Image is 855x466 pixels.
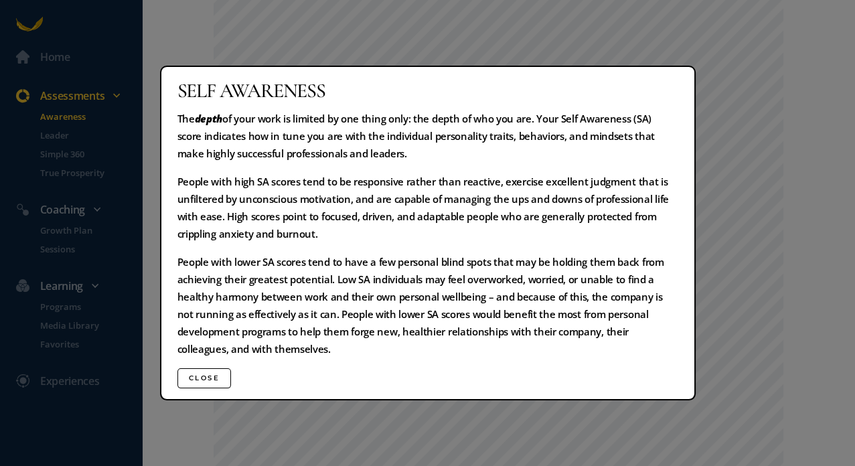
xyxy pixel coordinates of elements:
[195,112,222,125] em: depth
[177,173,678,242] p: People with high SA scores tend to be responsive rather than reactive, exercise excellent judgmen...
[177,110,678,162] p: The of your work is limited by one thing only: the depth of who you are. Your Self Awareness (SA)...
[177,368,232,388] button: Close
[177,253,678,358] p: People with lower SA scores tend to have a few personal blind spots that may be holding them back...
[177,78,325,104] span: Self Awareness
